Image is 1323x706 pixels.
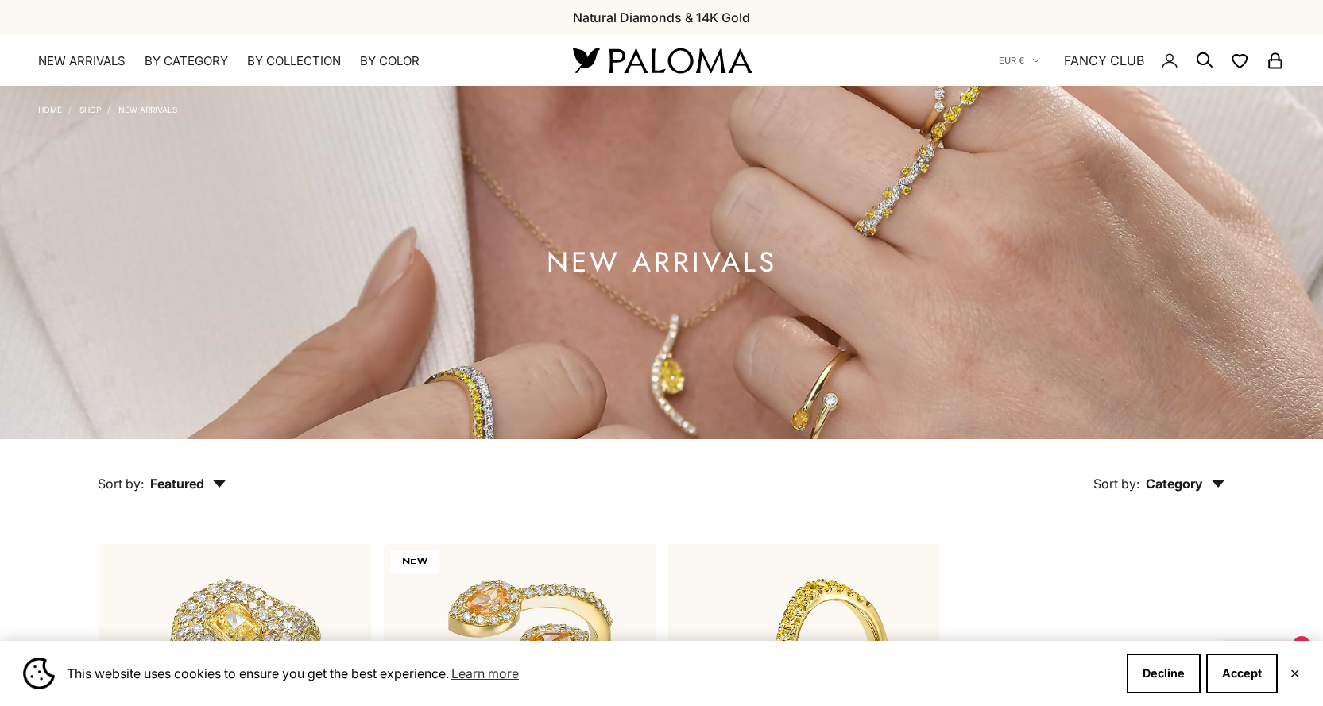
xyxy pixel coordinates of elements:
[61,439,263,506] button: Sort by: Featured
[38,105,62,114] a: Home
[1057,439,1262,506] button: Sort by: Category
[1064,50,1144,71] a: FANCY CLUB
[1206,654,1278,693] button: Accept
[1290,669,1300,678] button: Close
[547,253,777,272] h1: NEW ARRIVALS
[98,476,144,492] span: Sort by:
[23,658,55,689] img: Cookie banner
[999,53,1024,68] span: EUR €
[573,7,750,28] p: Natural Diamonds & 14K Gold
[38,53,535,69] nav: Primary navigation
[38,102,177,114] nav: Breadcrumb
[999,53,1040,68] button: EUR €
[67,662,1114,685] span: This website uses cookies to ensure you get the best experience.
[1093,476,1139,492] span: Sort by:
[1127,654,1201,693] button: Decline
[145,53,228,69] summary: By Category
[449,662,521,685] a: Learn more
[360,53,420,69] summary: By Color
[247,53,341,69] summary: By Collection
[118,105,177,114] a: NEW ARRIVALS
[1146,476,1225,492] span: Category
[390,550,439,573] span: NEW
[999,35,1285,86] nav: Secondary navigation
[79,105,101,114] a: Shop
[150,476,226,492] span: Featured
[38,53,126,69] a: NEW ARRIVALS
